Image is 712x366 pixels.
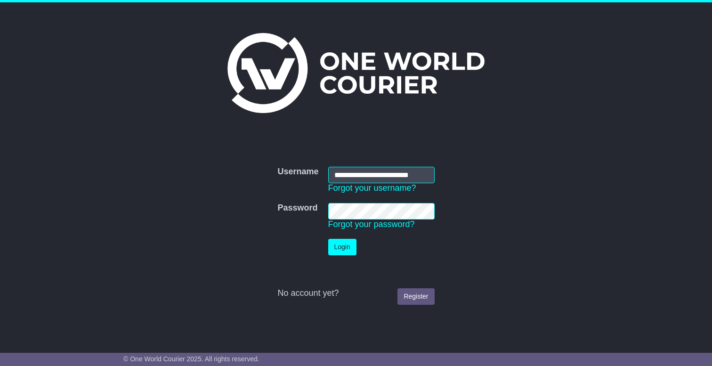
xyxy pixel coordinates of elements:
[328,183,416,193] a: Forgot your username?
[123,355,259,363] span: © One World Courier 2025. All rights reserved.
[277,203,317,213] label: Password
[328,220,415,229] a: Forgot your password?
[277,288,434,299] div: No account yet?
[277,167,318,177] label: Username
[397,288,434,305] a: Register
[328,239,356,255] button: Login
[227,33,485,113] img: One World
